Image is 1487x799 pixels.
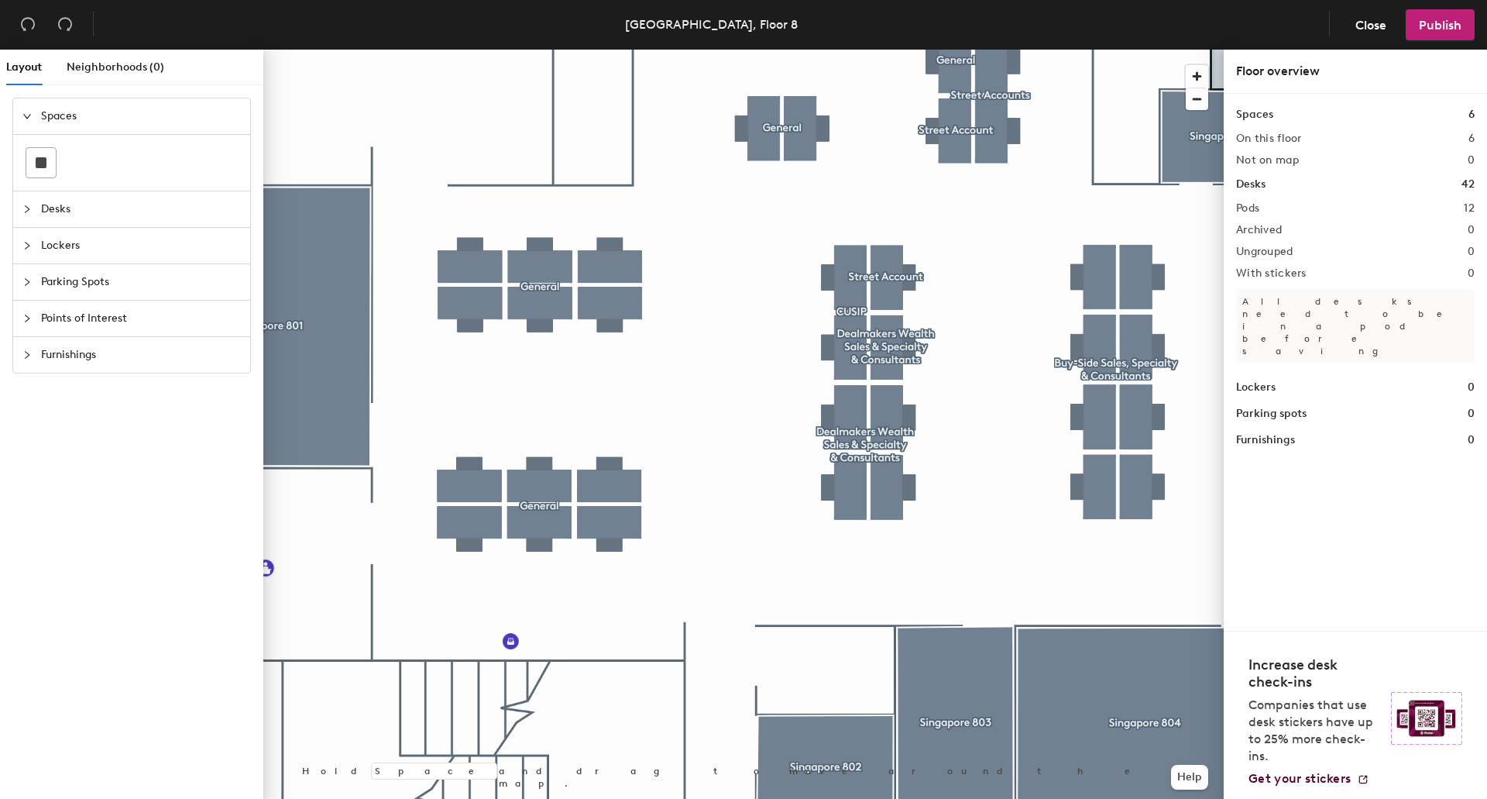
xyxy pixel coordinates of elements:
h1: 6 [1468,106,1475,123]
span: Parking Spots [41,264,241,300]
span: expanded [22,112,32,121]
h2: On this floor [1236,133,1302,145]
span: Close [1355,18,1386,33]
span: Publish [1419,18,1461,33]
span: Neighborhoods (0) [67,60,164,74]
span: Desks [41,191,241,227]
h4: Increase desk check-ins [1248,656,1382,691]
p: All desks need to be in a pod before saving [1236,289,1475,363]
span: collapsed [22,241,32,250]
button: Publish [1406,9,1475,40]
h1: Desks [1236,176,1265,193]
span: collapsed [22,205,32,214]
h2: With stickers [1236,267,1307,280]
img: Sticker logo [1391,692,1462,745]
h2: Archived [1236,224,1282,236]
h2: 0 [1468,246,1475,258]
a: Get your stickers [1248,771,1369,787]
span: Furnishings [41,337,241,373]
h1: 42 [1461,176,1475,193]
h2: 0 [1468,154,1475,167]
h1: Spaces [1236,106,1273,123]
div: Floor overview [1236,62,1475,81]
h1: Furnishings [1236,432,1295,449]
h2: 0 [1468,267,1475,280]
h1: Parking spots [1236,405,1307,422]
button: Redo (⌘ + ⇧ + Z) [50,9,81,40]
span: Points of Interest [41,301,241,336]
span: undo [20,16,36,32]
h2: 0 [1468,224,1475,236]
h2: Pods [1236,202,1259,215]
h2: Ungrouped [1236,246,1293,258]
span: Get your stickers [1248,771,1351,786]
h1: 0 [1468,379,1475,396]
button: Close [1342,9,1399,40]
div: [GEOGRAPHIC_DATA], Floor 8 [625,15,798,34]
h2: 6 [1468,133,1475,145]
span: collapsed [22,277,32,287]
h1: 0 [1468,432,1475,449]
span: Spaces [41,98,241,134]
h2: Not on map [1236,154,1299,167]
span: collapsed [22,350,32,360]
h2: 12 [1464,202,1475,215]
p: Companies that use desk stickers have up to 25% more check-ins. [1248,697,1382,765]
button: Help [1171,765,1208,790]
span: collapsed [22,314,32,323]
h1: 0 [1468,405,1475,422]
span: Layout [6,60,42,74]
h1: Lockers [1236,379,1276,396]
span: Lockers [41,228,241,263]
button: Undo (⌘ + Z) [12,9,43,40]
